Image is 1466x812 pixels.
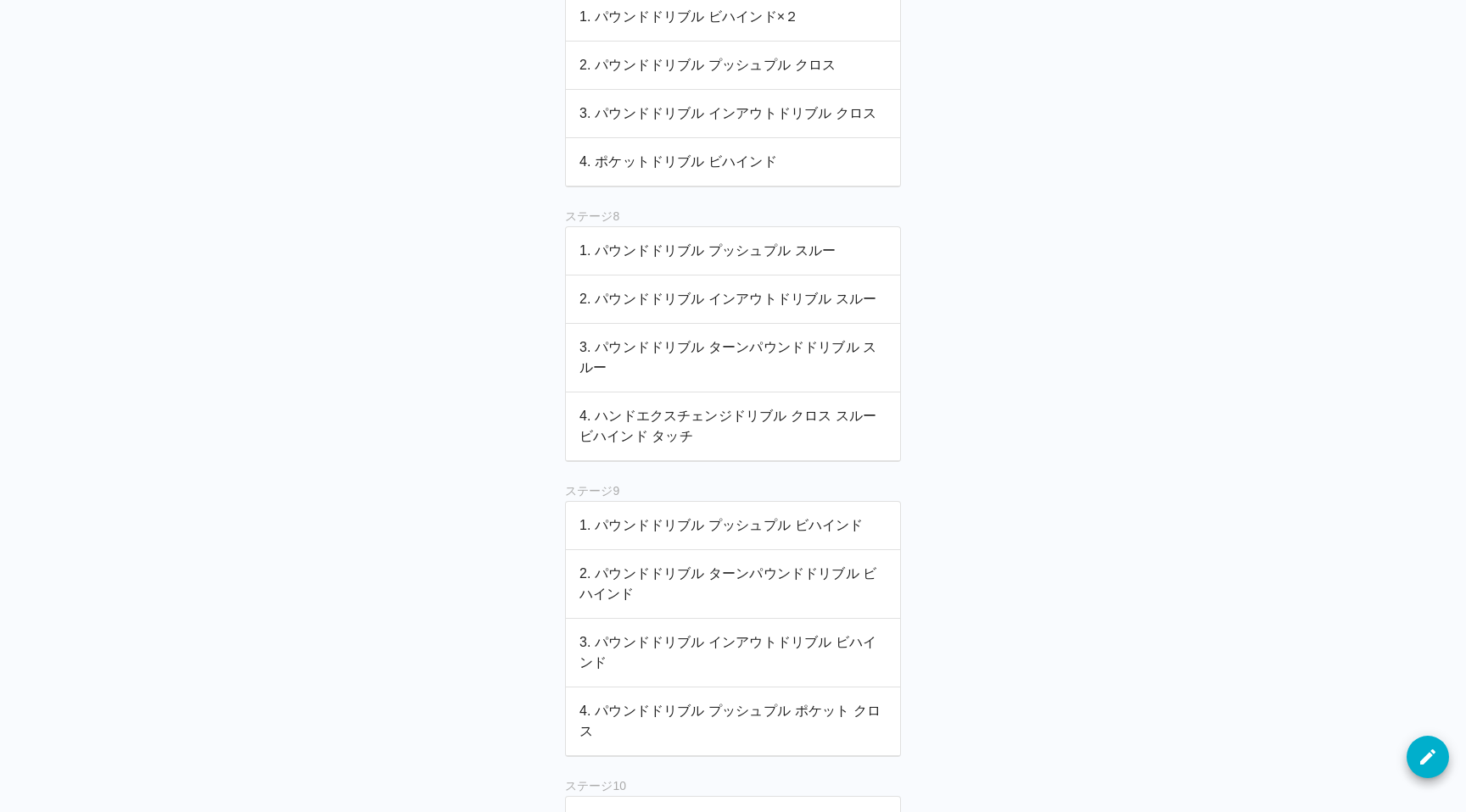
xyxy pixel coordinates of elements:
p: 1. パウンドドリブル ビハインド×２ [579,7,887,27]
p: 4. ポケットドリブル ビハインド [579,152,887,172]
p: 3. パウンドドリブル インアウトドリブル クロス [579,103,887,124]
p: 2. パウンドドリブル インアウトドリブル スルー [579,289,887,309]
p: 1. パウンドドリブル プッシュプル ビハインド [579,515,887,536]
p: 4. パウンドドリブル プッシュプル ポケット クロス [579,701,887,742]
h6: ステージ 9 [565,482,901,501]
h6: ステージ 10 [565,777,901,796]
p: 4. ハンドエクスチェンジドリブル クロス スルー ビハインド タッチ [579,406,887,447]
p: 2. パウンドドリブル プッシュプル クロス [579,55,887,75]
h6: ステージ 8 [565,208,901,226]
p: 3. パウンドドリブル インアウトドリブル ビハインド [579,632,887,673]
p: 3. パウンドドリブル ターンパウンドドリブル スルー [579,337,887,378]
p: 2. パウンドドリブル ターンパウンドドリブル ビハインド [579,564,887,604]
p: 1. パウンドドリブル プッシュプル スルー [579,241,887,261]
